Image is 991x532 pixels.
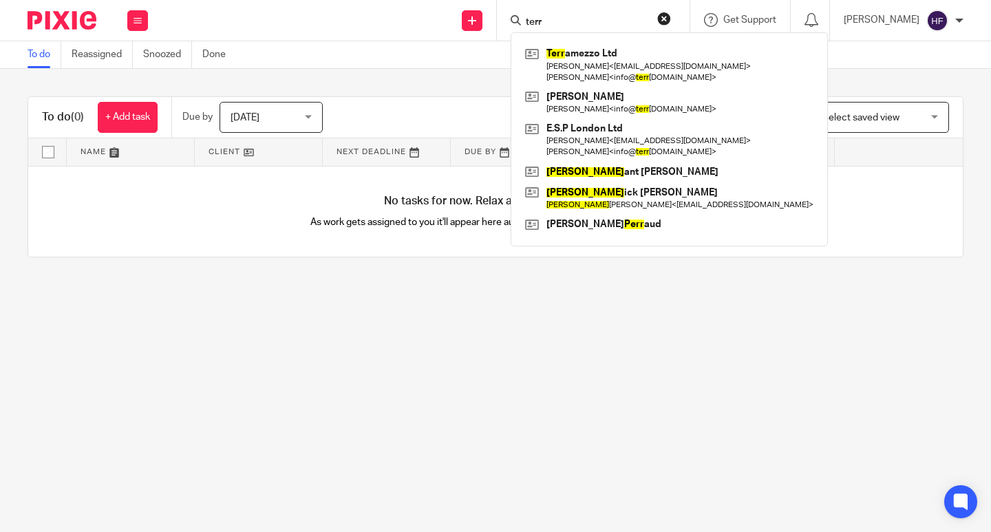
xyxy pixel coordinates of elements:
[72,41,133,68] a: Reassigned
[71,111,84,123] span: (0)
[231,113,259,123] span: [DATE]
[723,15,776,25] span: Get Support
[143,41,192,68] a: Snoozed
[822,113,899,123] span: Select saved view
[28,194,963,209] h4: No tasks for now. Relax and enjoy your day!
[926,10,948,32] img: svg%3E
[98,102,158,133] a: + Add task
[844,13,919,27] p: [PERSON_NAME]
[202,41,236,68] a: Done
[42,110,84,125] h1: To do
[28,41,61,68] a: To do
[657,12,671,25] button: Clear
[262,215,729,229] p: As work gets assigned to you it'll appear here automatically, helping you stay organised.
[28,11,96,30] img: Pixie
[524,17,648,29] input: Search
[182,110,213,124] p: Due by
